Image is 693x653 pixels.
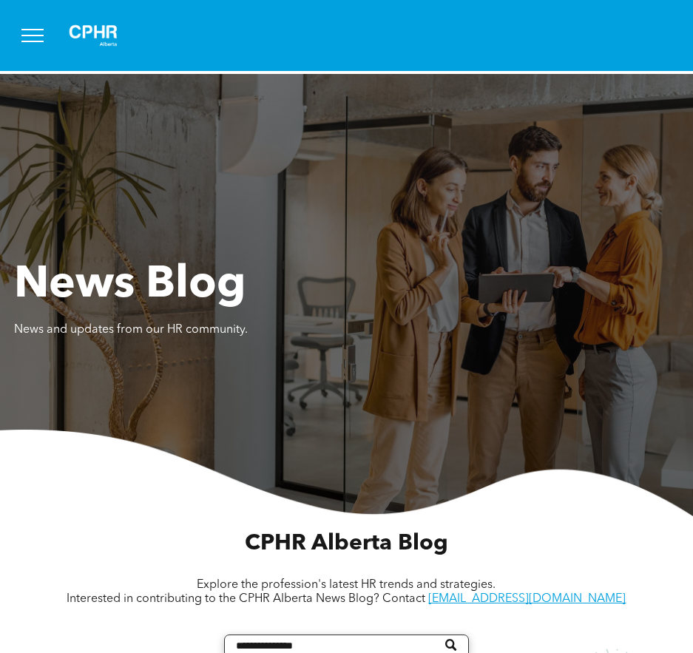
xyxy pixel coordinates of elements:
[14,324,248,336] span: News and updates from our HR community.
[428,593,626,605] a: [EMAIL_ADDRESS][DOMAIN_NAME]
[197,579,496,591] span: Explore the profession's latest HR trends and strategies.
[13,16,52,55] button: menu
[67,593,425,605] span: Interested in contributing to the CPHR Alberta News Blog? Contact
[311,532,448,555] span: Alberta Blog
[56,12,130,59] img: A white background with a few lines on it
[14,263,246,308] span: News Blog
[245,532,306,555] span: CPHR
